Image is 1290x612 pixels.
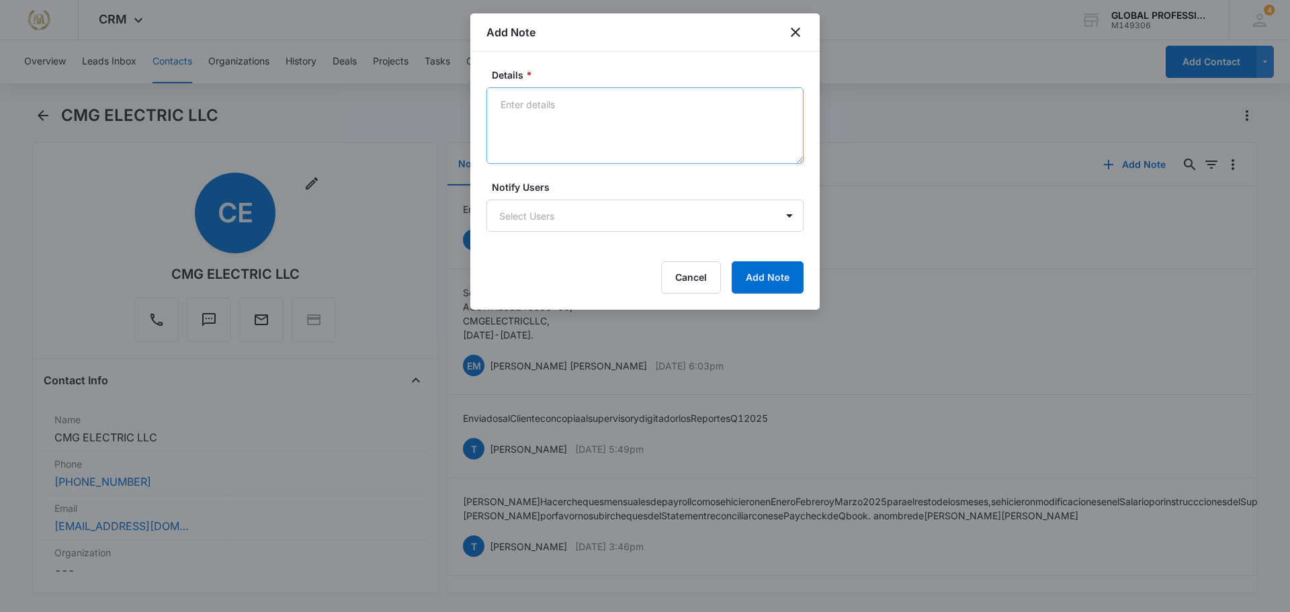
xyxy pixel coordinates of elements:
button: close [787,24,804,40]
label: Notify Users [492,180,809,194]
button: Cancel [661,261,721,294]
label: Details [492,68,809,82]
h1: Add Note [486,24,535,40]
button: Add Note [732,261,804,294]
